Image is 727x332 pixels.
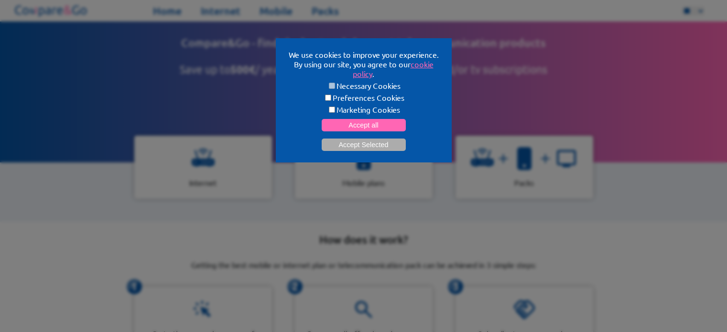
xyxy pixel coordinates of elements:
input: Necessary Cookies [329,83,335,89]
input: Marketing Cookies [329,107,335,113]
a: cookie policy [353,59,434,78]
p: We use cookies to improve your experience. By using our site, you agree to our . [287,50,440,78]
label: Necessary Cookies [287,81,440,90]
label: Preferences Cookies [287,93,440,102]
label: Marketing Cookies [287,105,440,114]
button: Accept all [322,119,406,131]
input: Preferences Cookies [325,95,331,101]
button: Accept Selected [322,139,406,151]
